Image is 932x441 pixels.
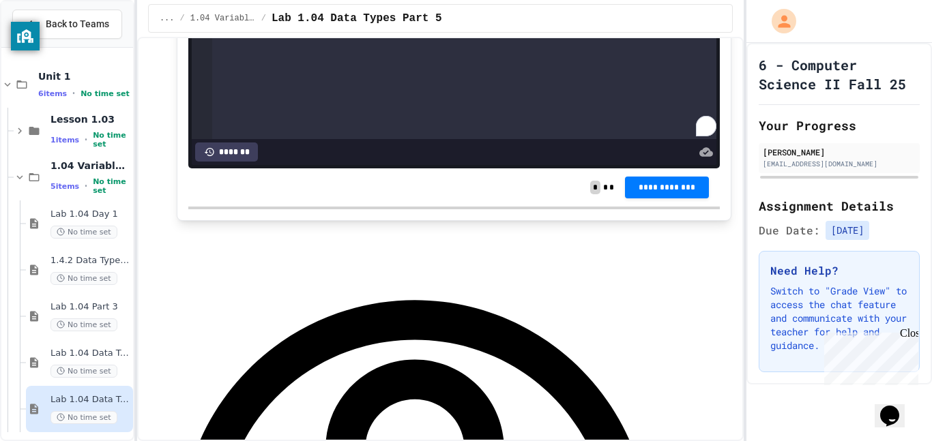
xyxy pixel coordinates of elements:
[763,146,916,158] div: [PERSON_NAME]
[50,182,79,191] span: 5 items
[770,262,908,279] h3: Need Help?
[759,55,920,93] h1: 6 - Computer Science II Fall 25
[5,5,94,87] div: Chat with us now!Close
[272,10,442,27] span: Lab 1.04 Data Types Part 5
[759,196,920,215] h2: Assignment Details
[763,159,916,169] div: [EMAIL_ADDRESS][DOMAIN_NAME]
[72,88,75,99] span: •
[759,222,820,239] span: Due Date:
[50,255,130,267] span: 1.4.2 Data Types 2
[759,116,920,135] h2: Your Progress
[81,89,130,98] span: No time set
[160,13,175,24] span: ...
[261,13,266,24] span: /
[50,411,117,424] span: No time set
[875,386,918,427] iframe: chat widget
[93,131,130,149] span: No time set
[50,365,117,378] span: No time set
[50,136,79,145] span: 1 items
[50,159,130,172] span: 1.04 Variables and User Input
[50,209,130,220] span: Lab 1.04 Day 1
[770,284,908,352] p: Switch to "Grade View" to access the chat feature and communicate with your teacher for help and ...
[826,221,869,240] span: [DATE]
[11,22,40,50] button: privacy banner
[38,89,67,98] span: 6 items
[50,318,117,331] span: No time set
[50,301,130,313] span: Lab 1.04 Part 3
[819,327,918,385] iframe: chat widget
[50,272,117,285] span: No time set
[50,348,130,359] span: Lab 1.04 Data Types Part 4
[12,10,122,39] button: Back to Teams
[180,13,185,24] span: /
[50,394,130,406] span: Lab 1.04 Data Types Part 5
[85,134,87,145] span: •
[757,5,800,37] div: My Account
[85,181,87,192] span: •
[190,13,256,24] span: 1.04 Variables and User Input
[50,113,130,125] span: Lesson 1.03
[93,177,130,195] span: No time set
[46,17,109,31] span: Back to Teams
[50,226,117,239] span: No time set
[38,70,130,82] span: Unit 1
